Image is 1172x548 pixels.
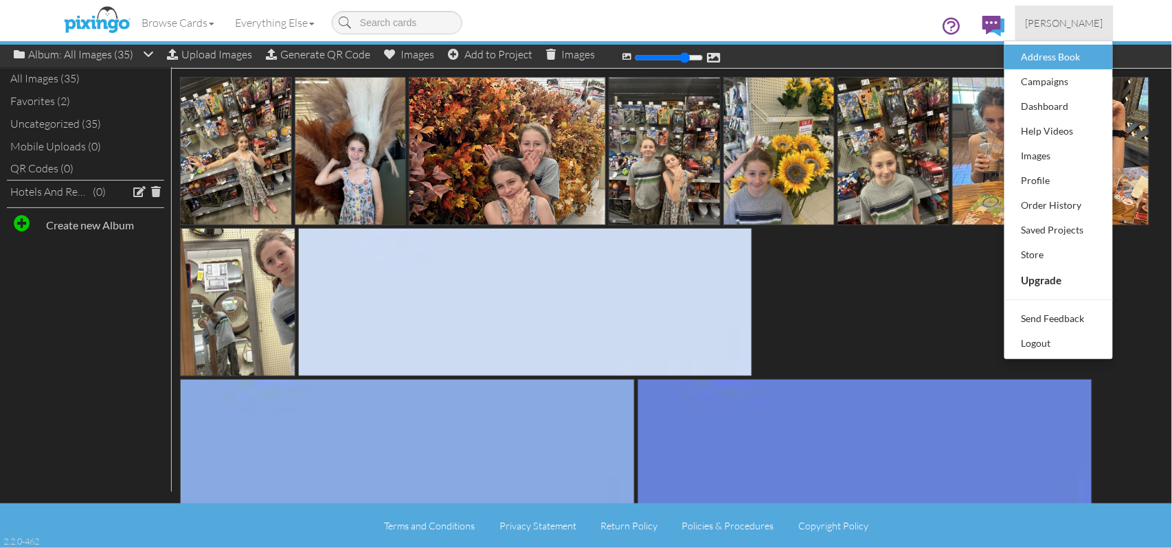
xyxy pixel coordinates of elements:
[609,77,721,225] img: 20250810-211855-f570fae4159d-500.jpg
[1004,306,1113,331] a: Send Feedback
[1018,269,1099,291] div: Upgrade
[180,77,292,225] img: 20250810-230728-4181d80a9506-500.jpg
[1018,170,1099,191] div: Profile
[385,520,475,532] a: Terms and Conditions
[1018,308,1099,329] div: Send Feedback
[982,16,1005,36] img: comments.svg
[1004,242,1113,267] a: Store
[952,77,1149,225] img: 20250810-211854-b936e6c7a41c-500.jpg
[1004,331,1113,356] a: Logout
[225,5,325,40] a: Everything Else
[682,520,774,532] a: Policies & Procedures
[798,520,868,532] a: Copyright Policy
[600,520,657,532] a: Return Policy
[1018,195,1099,216] div: Order History
[167,45,252,65] div: Upload Images
[1026,17,1103,29] span: [PERSON_NAME]
[1018,244,1099,265] div: Store
[1004,94,1113,119] a: Dashboard
[7,157,164,180] div: QR Codes (0)
[180,228,295,376] img: 20250810-211851-6f78afa084fb-500.jpg
[1004,168,1113,193] a: Profile
[46,218,134,231] strong: Create new Album
[499,520,576,532] a: Privacy Statement
[1004,45,1113,69] a: Address Book
[7,67,164,90] div: All Images (35)
[1015,5,1114,41] a: [PERSON_NAME]
[1004,193,1113,218] a: Order History
[14,45,153,64] div: Album: All Images (35)
[332,11,462,34] input: Search cards
[1004,267,1113,293] a: Upgrade
[1018,146,1099,166] div: Images
[131,5,225,40] a: Browse Cards
[295,77,407,225] img: 20250810-230726-329f3e00c8ce-500.jpg
[1018,47,1099,67] div: Address Book
[180,379,635,527] img: 20240813-175340-55e47b737622-original.jpg
[1018,71,1099,92] div: Campaigns
[638,379,1092,527] img: 20240730-235827-e13583f85d81-original.jpg
[298,228,753,376] img: 20240813-175813-701f63716da7-original.jpg
[1018,333,1099,354] div: Logout
[837,77,949,225] img: 20250810-211855-65666489c70e-500.jpg
[1004,69,1113,94] a: Campaigns
[93,184,106,200] div: (0)
[10,184,89,200] div: Hotels and Resort visits
[1018,96,1099,117] div: Dashboard
[1004,218,1113,242] a: Saved Projects
[60,3,133,38] img: pixingo logo
[723,77,835,225] img: 20250810-211855-7eecf0e68fc6-500.jpg
[7,135,164,158] div: Mobile Uploads (0)
[1004,144,1113,168] a: Images
[7,113,164,135] div: Uncategorized (35)
[409,77,606,225] img: 20250810-211856-311cc911ada4-500.jpg
[1004,119,1113,144] a: Help Videos
[3,535,39,547] div: 2.2.0-462
[1018,121,1099,141] div: Help Videos
[7,90,164,113] div: Favorites (2)
[1018,220,1099,240] div: Saved Projects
